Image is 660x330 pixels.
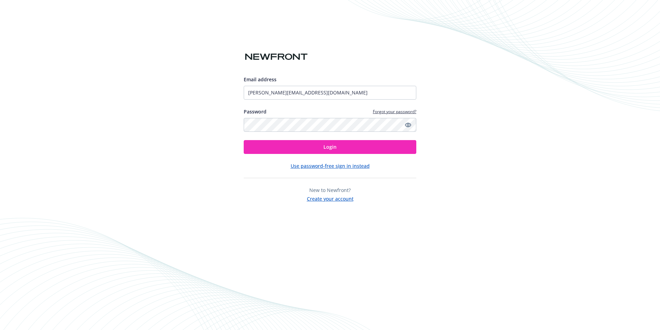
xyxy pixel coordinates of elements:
input: Enter your email [244,86,416,100]
span: Login [323,144,337,150]
button: Use password-free sign in instead [291,162,370,169]
span: Email address [244,76,276,83]
label: Password [244,108,266,115]
input: Enter your password [244,118,416,132]
a: Forgot your password? [373,109,416,114]
button: Create your account [307,194,353,202]
button: Login [244,140,416,154]
a: Show password [404,121,412,129]
span: New to Newfront? [309,187,351,193]
img: Newfront logo [244,51,309,63]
